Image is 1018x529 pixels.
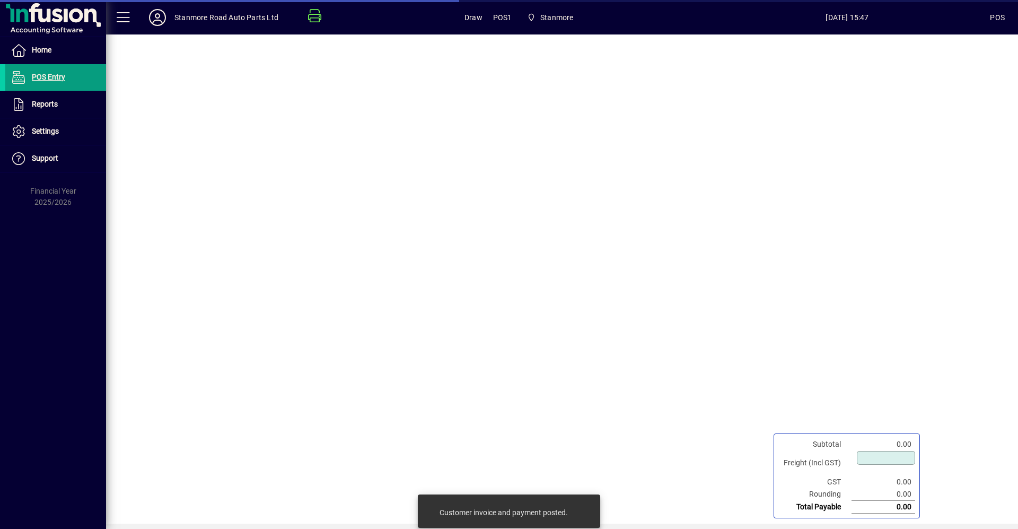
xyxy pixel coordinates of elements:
button: Profile [141,8,174,27]
span: Draw [464,9,482,26]
a: Support [5,145,106,172]
div: Customer invoice and payment posted. [440,507,568,518]
span: Settings [32,127,59,135]
td: Subtotal [778,438,852,450]
span: Stanmore [523,8,578,27]
td: GST [778,476,852,488]
td: Total Payable [778,501,852,514]
span: Home [32,46,51,54]
td: 0.00 [852,488,915,501]
td: 0.00 [852,438,915,450]
span: [DATE] 15:47 [704,9,990,26]
div: Stanmore Road Auto Parts Ltd [174,9,278,26]
span: Stanmore [540,9,573,26]
span: POS Entry [32,73,65,81]
td: 0.00 [852,501,915,514]
span: POS1 [493,9,512,26]
a: Home [5,37,106,64]
div: POS [990,9,1005,26]
td: Freight (Incl GST) [778,450,852,476]
a: Reports [5,91,106,118]
span: Support [32,154,58,162]
td: 0.00 [852,476,915,488]
span: Reports [32,100,58,108]
td: Rounding [778,488,852,501]
a: Settings [5,118,106,145]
